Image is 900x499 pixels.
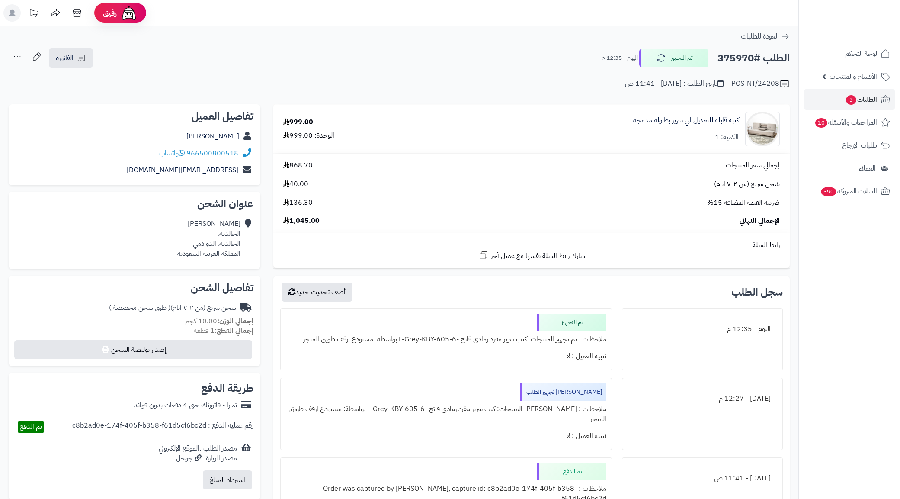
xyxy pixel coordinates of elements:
[283,198,313,208] span: 136.30
[845,93,877,106] span: الطلبات
[717,49,790,67] h2: الطلب #375970
[177,219,240,258] div: [PERSON_NAME] الخالديه، الخالديه، الدوادمي المملكة العربية السعودية
[804,112,895,133] a: المراجعات والأسئلة10
[625,79,724,89] div: تاريخ الطلب : [DATE] - 11:41 ص
[846,95,856,105] span: 3
[859,162,876,174] span: العملاء
[186,148,238,158] a: 966500800518
[537,314,606,331] div: تم التجهيز
[217,316,253,326] strong: إجمالي الوزن:
[821,187,836,196] span: 390
[740,216,780,226] span: الإجمالي النهائي
[16,199,253,209] h2: عنوان الشحن
[804,181,895,202] a: السلات المتروكة390
[707,198,780,208] span: ضريبة القيمة المضافة 15%
[491,251,585,261] span: شارك رابط السلة نفسها مع عميل آخر
[283,131,334,141] div: الوحدة: 999.00
[820,185,877,197] span: السلات المتروكة
[715,132,739,142] div: الكمية: 1
[639,49,708,67] button: تم التجهيز
[282,283,352,302] button: أضف تحديث جديد
[159,148,185,158] a: واتساب
[286,331,606,348] div: ملاحظات : تم تجهيز المنتجات: كنب سرير مفرد رمادي فاتح -L-Grey-KBY-605-6 بواسطة: مستودع ارفف طويق ...
[277,240,786,250] div: رابط السلة
[628,470,777,487] div: [DATE] - 11:41 ص
[731,79,790,89] div: POS-NT/24208
[109,303,170,313] span: ( طرق شحن مخصصة )
[16,111,253,122] h2: تفاصيل العميل
[628,321,777,338] div: اليوم - 12:35 م
[804,135,895,156] a: طلبات الإرجاع
[127,165,238,175] a: [EMAIL_ADDRESS][DOMAIN_NAME]
[194,325,253,336] small: 1 قطعة
[201,383,253,393] h2: طريقة الدفع
[815,118,827,128] span: 10
[633,116,739,126] a: كنبة قابلة للتعديل الي سرير بطاولة مدمجة
[602,54,638,62] small: اليوم - 12:35 م
[23,4,45,24] a: تحديثات المنصة
[72,421,253,433] div: رقم عملية الدفع : c8b2ad0e-174f-405f-b358-f61d5cf6bc2d
[215,325,253,336] strong: إجمالي القطع:
[830,71,877,83] span: الأقسام والمنتجات
[283,117,313,127] div: 999.00
[714,179,780,189] span: شحن سريع (من ٢-٧ ايام)
[109,303,236,313] div: شحن سريع (من ٢-٧ ايام)
[120,4,138,22] img: ai-face.png
[203,470,252,489] button: استرداد المبلغ
[159,444,237,464] div: مصدر الطلب :الموقع الإلكتروني
[56,53,74,63] span: الفاتورة
[628,390,777,407] div: [DATE] - 12:27 م
[134,400,237,410] div: تمارا - فاتورتك حتى 4 دفعات بدون فوائد
[283,161,313,171] span: 868.70
[731,287,783,297] h3: سجل الطلب
[286,348,606,365] div: تنبيه العميل : لا
[20,422,42,432] span: تم الدفع
[286,401,606,428] div: ملاحظات : [PERSON_NAME] المنتجات: كنب سرير مفرد رمادي فاتح -L-Grey-KBY-605-6 بواسطة: مستودع ارفف ...
[741,31,779,42] span: العودة للطلبات
[14,340,252,359] button: إصدار بوليصة الشحن
[185,316,253,326] small: 10.00 كجم
[283,216,320,226] span: 1,045.00
[478,250,585,261] a: شارك رابط السلة نفسها مع عميل آخر
[520,383,606,401] div: [PERSON_NAME] تجهيز الطلب
[283,179,308,189] span: 40.00
[814,116,877,129] span: المراجعات والأسئلة
[741,31,790,42] a: العودة للطلبات
[103,8,117,18] span: رفيق
[804,43,895,64] a: لوحة التحكم
[286,428,606,444] div: تنبيه العميل : لا
[804,89,895,110] a: الطلبات3
[726,161,780,171] span: إجمالي سعر المنتجات
[186,131,239,142] a: [PERSON_NAME]
[159,454,237,464] div: مصدر الزيارة: جوجل
[537,463,606,480] div: تم الدفع
[49,48,93,68] a: الفاتورة
[804,158,895,179] a: العملاء
[845,48,877,60] span: لوحة التحكم
[16,283,253,293] h2: تفاصيل الشحن
[842,139,877,151] span: طلبات الإرجاع
[746,112,779,146] img: 1747814164-1-90x90.jpg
